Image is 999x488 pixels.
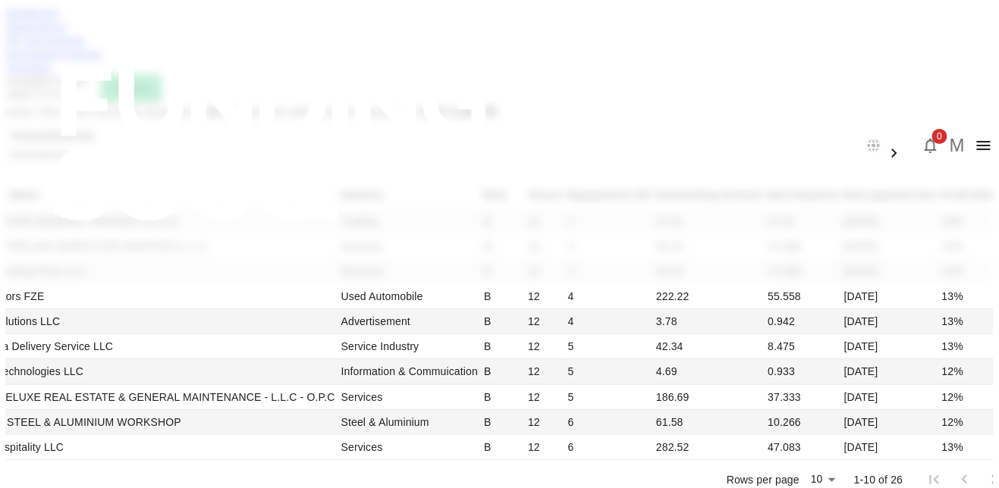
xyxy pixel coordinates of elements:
td: 47.083 [765,435,841,460]
td: 5 [565,359,653,384]
td: 12% [939,385,998,410]
td: 61.58 [653,410,765,435]
p: 1-10 of 26 [854,472,903,487]
td: 10.266 [765,410,841,435]
td: 12 [525,359,565,384]
td: 13% [939,435,998,460]
td: 12 [525,385,565,410]
td: 4.69 [653,359,765,384]
td: 5 [565,385,653,410]
td: Service Industry [338,334,482,359]
td: B [481,435,525,460]
td: [DATE] [841,435,939,460]
td: 6 [565,410,653,435]
td: 12% [939,359,998,384]
td: 13% [939,334,998,359]
td: 4 [565,284,653,309]
td: Advertisement [338,309,482,334]
td: 12 [525,435,565,460]
td: 0.933 [765,359,841,384]
td: Information & Commuication [338,359,482,384]
td: 42.34 [653,334,765,359]
td: [DATE] [841,284,939,309]
td: 12 [525,284,565,309]
button: M [946,134,969,157]
td: B [481,334,525,359]
td: Used Automobile [338,284,482,309]
td: 12 [525,334,565,359]
td: B [481,385,525,410]
td: Services [338,385,482,410]
td: [DATE] [841,359,939,384]
td: 4 [565,309,653,334]
td: Steel & Aluminium [338,410,482,435]
td: 55.558 [765,284,841,309]
td: 186.69 [653,385,765,410]
td: Services [338,435,482,460]
button: 0 [916,130,946,161]
td: 6 [565,435,653,460]
p: Rows per page [727,472,800,487]
td: 12 [525,309,565,334]
td: B [481,410,525,435]
td: 12 [525,410,565,435]
td: [DATE] [841,410,939,435]
td: [DATE] [841,385,939,410]
td: 13% [939,284,998,309]
td: 37.333 [765,385,841,410]
td: 5 [565,334,653,359]
td: 13% [939,309,998,334]
td: [DATE] [841,334,939,359]
td: B [481,359,525,384]
td: B [481,284,525,309]
td: 3.78 [653,309,765,334]
td: 222.22 [653,284,765,309]
span: العربية [885,129,916,141]
td: 282.52 [653,435,765,460]
td: 8.475 [765,334,841,359]
td: 0.942 [765,309,841,334]
td: B [481,309,525,334]
td: 12% [939,410,998,435]
td: [DATE] [841,309,939,334]
span: 0 [932,129,947,144]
